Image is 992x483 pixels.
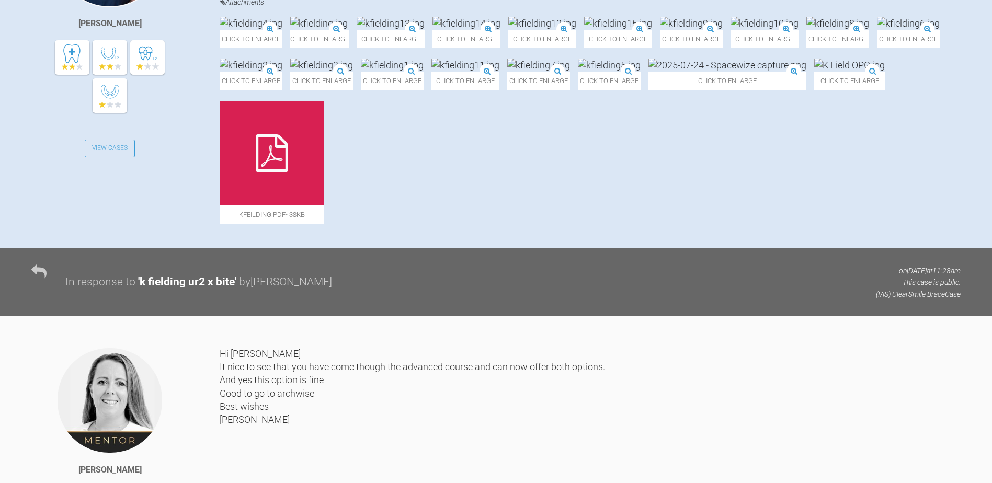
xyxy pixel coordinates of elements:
span: Click to enlarge [290,72,353,90]
span: Click to enlarge [432,30,500,48]
span: Click to enlarge [584,30,652,48]
img: kfielding3.jpg [220,59,282,72]
img: K Field OPG.jpg [814,59,885,72]
img: kfielding4.jpg [220,17,282,30]
img: kfielding7.jpg [507,59,570,72]
img: kfielding15.jpg [584,17,652,30]
span: Click to enlarge [814,72,885,90]
img: kfielding6.jpg [877,17,940,30]
img: kfielding11.jpg [431,59,499,72]
img: kfielding5.jpg [578,59,641,72]
span: Click to enlarge [290,30,349,48]
img: kfielding9.jpg [660,17,723,30]
span: Click to enlarge [357,30,425,48]
span: Click to enlarge [361,72,424,90]
span: Click to enlarge [507,72,570,90]
img: kfielding8.jpg [806,17,869,30]
p: (IAS) ClearSmile Brace Case [876,289,961,300]
span: Click to enlarge [220,30,282,48]
p: on [DATE] at 11:28am [876,265,961,277]
img: kfielding1.jpg [361,59,424,72]
div: In response to [65,273,135,291]
p: This case is public. [876,277,961,288]
img: kfielding.jpg [290,17,348,30]
img: kfielding13.jpg [357,17,425,30]
span: Click to enlarge [660,30,723,48]
img: kfielding14.jpg [432,17,500,30]
div: [PERSON_NAME] [78,463,142,477]
img: 2025-07-24 - Spacewize capture.png [648,59,806,72]
div: by [PERSON_NAME] [239,273,332,291]
span: kfeilding.pdf - 38KB [220,205,324,224]
div: [PERSON_NAME] [78,17,142,30]
span: Click to enlarge [431,72,499,90]
div: ' k fielding ur2 x bite ' [138,273,236,291]
span: Click to enlarge [220,72,282,90]
span: Click to enlarge [731,30,799,48]
img: kfielding10.jpg [731,17,799,30]
a: View Cases [85,140,135,157]
img: kfielding12.jpg [508,17,576,30]
span: Click to enlarge [648,72,806,90]
img: Emma Dougherty [56,347,163,454]
span: Click to enlarge [877,30,940,48]
span: Click to enlarge [806,30,869,48]
img: kfielding2.jpg [290,59,353,72]
span: Click to enlarge [578,72,641,90]
span: Click to enlarge [508,30,576,48]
